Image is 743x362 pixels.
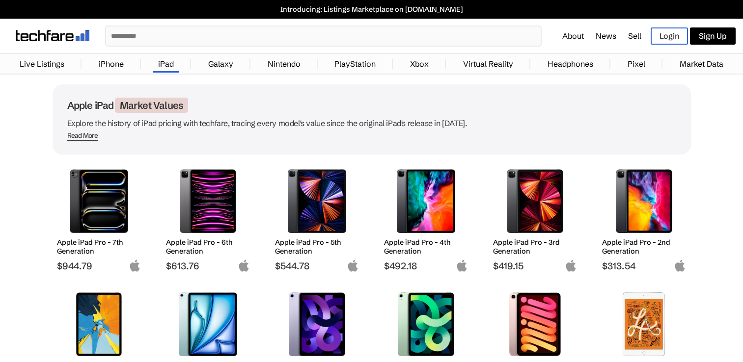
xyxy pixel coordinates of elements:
[493,260,577,272] span: $419.15
[380,164,473,272] a: Apple iPad Pro 4th Generation Apple iPad Pro - 4th Generation $492.18 apple-logo
[500,292,570,356] img: Apple iPad mini 6th Generation
[543,54,598,74] a: Headphones
[57,238,141,256] h2: Apple iPad Pro - 7th Generation
[129,259,141,272] img: apple-logo
[282,169,352,233] img: Apple iPad Pro 5th Generation
[203,54,238,74] a: Galaxy
[602,238,686,256] h2: Apple iPad Pro - 2nd Generation
[623,54,650,74] a: Pixel
[493,238,577,256] h2: Apple iPad Pro - 3rd Generation
[500,169,570,233] img: Apple iPad Pro 3rd Generation
[263,54,305,74] a: Nintendo
[173,169,243,233] img: Apple iPad Pro 6th Generation
[596,31,616,41] a: News
[166,238,250,256] h2: Apple iPad Pro - 6th Generation
[602,260,686,272] span: $313.54
[57,260,141,272] span: $944.79
[5,5,738,14] a: Introducing: Listings Marketplace on [DOMAIN_NAME]
[405,54,434,74] a: Xbox
[67,99,676,111] h1: Apple iPad
[67,131,98,141] span: Read More
[690,27,736,45] a: Sign Up
[391,292,461,356] img: Apple iPad Air 4th Generation
[64,169,134,233] img: Apple iPad Pro 7th Generation
[384,238,468,256] h2: Apple iPad Pro - 4th Generation
[94,54,129,74] a: iPhone
[162,164,255,272] a: Apple iPad Pro 6th Generation Apple iPad Pro - 6th Generation $613.76 apple-logo
[675,54,728,74] a: Market Data
[153,54,179,74] a: iPad
[15,54,69,74] a: Live Listings
[458,54,518,74] a: Virtual Reality
[275,260,359,272] span: $544.78
[674,259,686,272] img: apple-logo
[275,238,359,256] h2: Apple iPad Pro - 5th Generation
[347,259,359,272] img: apple-logo
[282,292,352,356] img: Apple iPad Air 5th Generation
[628,31,641,41] a: Sell
[166,260,250,272] span: $613.76
[609,292,679,356] img: Apple iPad mini 5th Generation
[562,31,584,41] a: About
[67,116,676,130] p: Explore the history of iPad pricing with techfare, tracing every model's value since the original...
[67,131,98,140] div: Read More
[456,259,468,272] img: apple-logo
[384,260,468,272] span: $492.18
[271,164,364,272] a: Apple iPad Pro 5th Generation Apple iPad Pro - 5th Generation $544.78 apple-logo
[391,169,461,233] img: Apple iPad Pro 4th Generation
[565,259,577,272] img: apple-logo
[64,292,134,356] img: Apple iPad Pro 1st Generation
[598,164,691,272] a: Apple iPad Pro 2nd Generation Apple iPad Pro - 2nd Generation $313.54 apple-logo
[651,27,688,45] a: Login
[173,292,243,356] img: Apple iPad Air 6th Generation
[16,30,89,41] img: techfare logo
[115,98,189,113] span: Market Values
[330,54,381,74] a: PlayStation
[489,164,582,272] a: Apple iPad Pro 3rd Generation Apple iPad Pro - 3rd Generation $419.15 apple-logo
[53,164,146,272] a: Apple iPad Pro 7th Generation Apple iPad Pro - 7th Generation $944.79 apple-logo
[609,169,679,233] img: Apple iPad Pro 2nd Generation
[238,259,250,272] img: apple-logo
